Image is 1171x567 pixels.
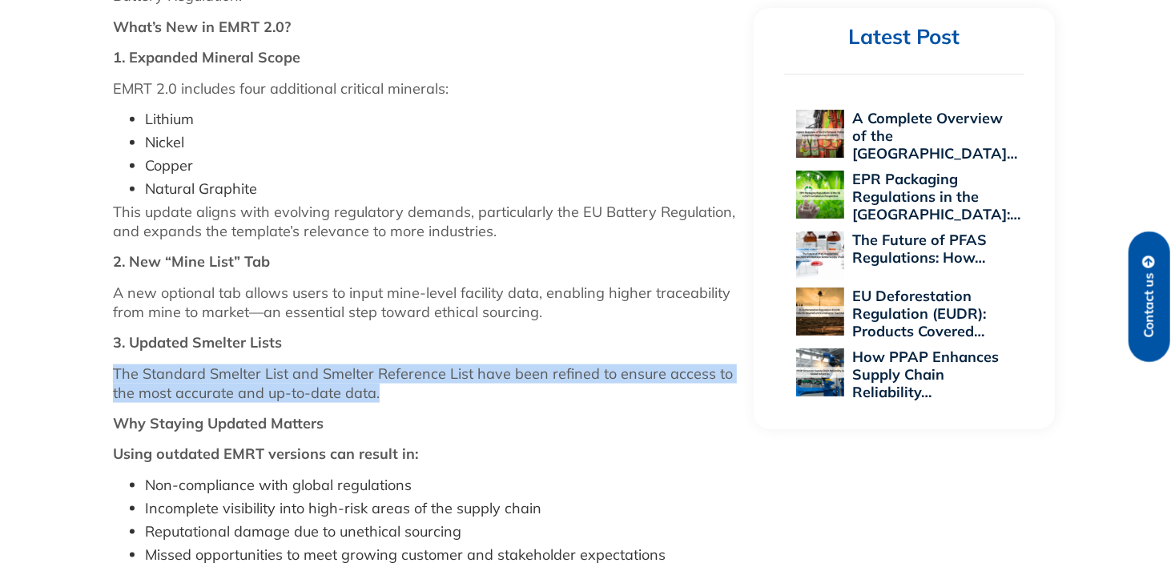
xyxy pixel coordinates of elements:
img: EPR Packaging Regulations in the US: A 2025 Compliance Perspective [796,171,844,219]
strong: 2. New “Mine List” Tab [113,252,270,271]
a: How PPAP Enhances Supply Chain Reliability… [852,348,999,401]
strong: Why Staying Updated Matters [113,414,324,432]
img: How PPAP Enhances Supply Chain Reliability Across Global Industries [796,348,844,396]
li: Lithium [145,110,738,129]
li: Missed opportunities to meet growing customer and stakeholder expectations [145,545,738,565]
img: EU Deforestation Regulation (EUDR): Products Covered and Compliance Essentials [796,288,844,336]
img: A Complete Overview of the EU Personal Protective Equipment Regulation 2016/425 [796,110,844,158]
li: Reputational damage due to unethical sourcing [145,522,738,541]
a: EU Deforestation Regulation (EUDR): Products Covered… [852,287,986,340]
a: The Future of PFAS Regulations: How… [852,231,987,267]
p: EMRT 2.0 includes four additional critical minerals: [113,79,738,99]
strong: Using outdated EMRT versions can result in: [113,444,418,463]
p: This update aligns with evolving regulatory demands, particularly the EU Battery Regulation, and ... [113,203,738,241]
p: A new optional tab allows users to input mine-level facility data, enabling higher traceability f... [113,283,738,322]
a: EPR Packaging Regulations in the [GEOGRAPHIC_DATA]:… [852,170,1020,223]
li: Non-compliance with global regulations [145,476,738,495]
li: Copper [145,156,738,175]
strong: 1. Expanded Mineral Scope [113,48,300,66]
a: A Complete Overview of the [GEOGRAPHIC_DATA]… [852,109,1017,163]
strong: 3. Updated Smelter Lists [113,333,282,352]
li: Natural Graphite [145,179,738,199]
img: The Future of PFAS Regulations: How 2025 Will Reshape Global Supply Chains [796,231,844,279]
li: Incomplete visibility into high-risk areas of the supply chain [145,499,738,518]
h2: Latest Post [784,24,1024,50]
p: The Standard Smelter List and Smelter Reference List have been refined to ensure access to the mo... [113,364,738,403]
a: Contact us [1129,231,1170,362]
strong: What’s New in EMRT 2.0? [113,18,291,36]
li: Nickel [145,133,738,152]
